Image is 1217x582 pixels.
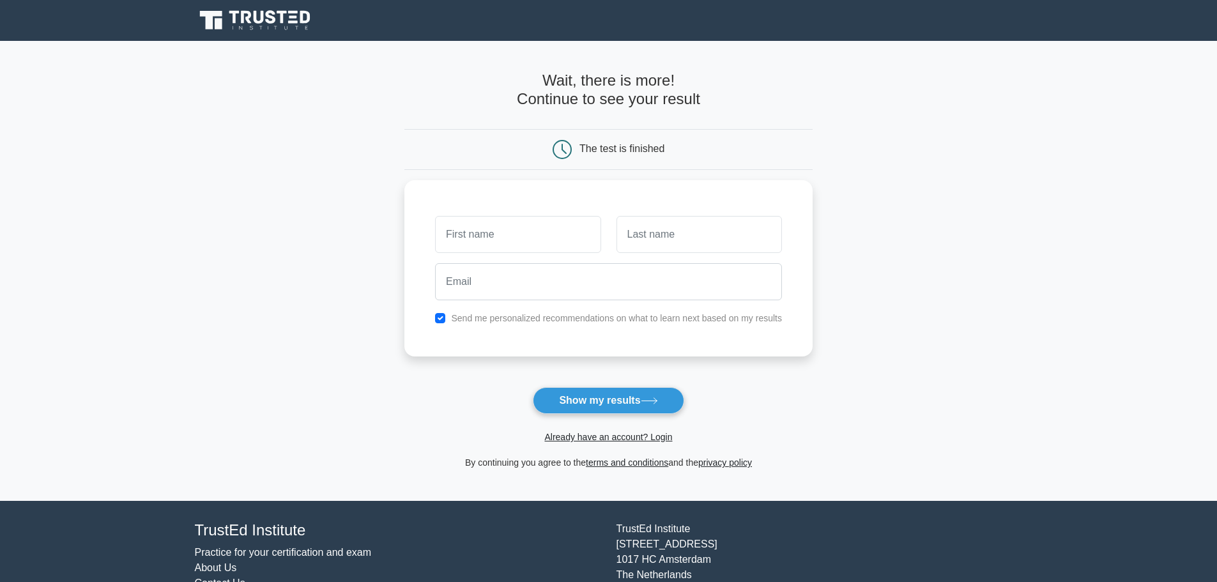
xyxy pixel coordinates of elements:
input: Last name [616,216,782,253]
a: Practice for your certification and exam [195,547,372,558]
label: Send me personalized recommendations on what to learn next based on my results [451,313,782,323]
input: First name [435,216,601,253]
div: By continuing you agree to the and the [397,455,820,470]
a: Already have an account? Login [544,432,672,442]
a: terms and conditions [586,457,668,468]
h4: Wait, there is more! Continue to see your result [404,72,813,109]
input: Email [435,263,782,300]
button: Show my results [533,387,684,414]
h4: TrustEd Institute [195,521,601,540]
div: The test is finished [579,143,664,154]
a: privacy policy [698,457,752,468]
a: About Us [195,562,237,573]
